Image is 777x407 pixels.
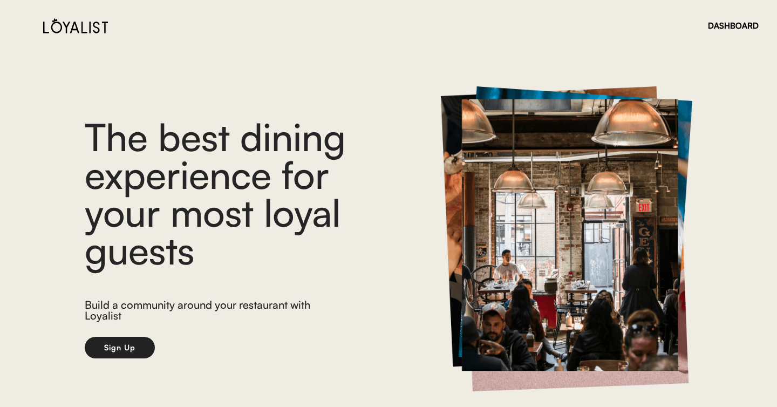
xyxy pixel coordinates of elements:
img: https%3A%2F%2Fcad833e4373cb143c693037db6b1f8a3.cdn.bubble.io%2Ff1706310385766x357021172207471900%... [441,86,692,391]
div: The best dining experience for your most loyal guests [85,118,408,269]
button: Sign Up [85,337,155,358]
img: Loyalist%20Logo%20Black.svg [43,18,108,33]
div: DASHBOARD [708,22,759,30]
div: Build a community around your restaurant with Loyalist [85,300,321,324]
